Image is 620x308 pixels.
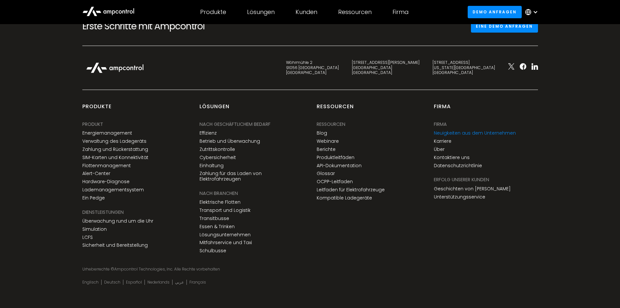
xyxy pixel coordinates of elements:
[296,8,317,16] div: Kunden
[317,179,353,184] a: OCPP-Leitfaden
[82,155,148,160] a: SIM-Karten und Konnektivität
[200,155,236,160] a: Cybersicherheit
[471,20,538,32] a: Eine Demo anfragen
[175,280,184,285] a: عربي
[434,130,516,136] a: Neuigkeiten aus dem Unternehmen
[200,190,238,197] div: NACH BRANCHEN
[200,240,252,245] a: Mitfahrservice und Taxi
[82,121,103,128] div: PRODUKT
[82,218,153,224] a: Überwachung rund um die Uhr
[200,216,229,221] a: Transitbusse
[82,235,93,240] a: LCFS
[200,248,226,254] a: Schulbusse
[317,130,327,136] a: Blog
[200,139,260,144] a: Betrieb und Überwachung
[434,163,482,169] a: Datenschutzrichtlinie
[317,155,354,160] a: Produktleitfäden
[82,147,148,152] a: Zahlung und Rückerstattung
[82,59,147,77] img: Ampcontrol Logo
[434,139,451,144] a: Karriere
[200,130,217,136] a: Effizienz
[82,209,124,216] div: DIENSTLEISTUNGEN
[434,103,451,115] div: Firma
[189,280,206,285] a: Français
[82,280,99,285] a: Englisch
[317,147,336,152] a: Berichte
[82,195,105,201] a: Ein Pedge
[126,280,142,285] a: Español
[286,60,339,75] div: Wöhrmühle 2 91056 [GEOGRAPHIC_DATA] [GEOGRAPHIC_DATA]
[434,155,470,160] a: Kontaktiere uns
[338,8,372,16] div: Ressourcen
[82,130,132,136] a: Energiemanagement
[434,194,485,200] a: Unterstützungsservice
[82,227,107,232] a: Simulation
[317,171,335,176] a: Glossar
[434,147,445,152] a: Über
[82,21,226,32] h2: Erste Schritte mit Ampcontrol
[317,195,372,201] a: Kompatible Ladegeräte
[434,176,489,183] div: Erfolg unserer Kunden
[433,60,495,75] div: [STREET_ADDRESS] [US_STATE][GEOGRAPHIC_DATA] [GEOGRAPHIC_DATA]
[104,280,120,285] a: Deutsch
[200,163,224,169] a: Einhaltung
[393,8,408,16] div: Firma
[317,187,385,193] a: Leitfaden für Elektrofahrzeuge
[147,280,170,285] a: Nederlands
[200,232,251,238] a: Lösungsunternehmen
[247,8,275,16] div: Lösungen
[317,139,339,144] a: Webinare
[200,103,229,115] div: Lösungen
[82,163,131,169] a: Flottenmanagement
[317,103,354,115] div: Ressourcen
[82,179,130,184] a: Hardware-Diagnose
[200,208,251,213] a: Transport und Logistik
[82,103,112,115] div: Produkte
[200,171,304,182] a: Zahlung für das Laden von Elektrofahrzeugen
[200,8,226,16] div: Produkte
[468,6,522,18] a: Demo anfragen
[82,242,148,248] a: Sicherheit und Bereitstellung
[317,163,362,169] a: API-Dokumentation
[352,60,420,75] div: [STREET_ADDRESS][PERSON_NAME] [GEOGRAPHIC_DATA] [GEOGRAPHIC_DATA]
[82,187,144,193] a: Lademanagementsystem
[82,171,110,176] a: Alert-Center
[317,121,345,128] div: Ressourcen
[434,186,511,192] a: Geschichten von [PERSON_NAME]
[82,139,146,144] a: Verwaltung des Ladegeräts
[82,267,538,272] div: Urheberrechte © Ampcontrol Technologies, Inc. Alle Rechte vorbehalten
[434,121,447,128] div: Firma
[200,147,235,152] a: Zutrittskontrolle
[200,224,235,229] a: Essen & Trinken
[200,199,241,205] a: Elektrische Flotten
[200,121,270,128] div: NACH GESCHÄFTLICHEM BEDARF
